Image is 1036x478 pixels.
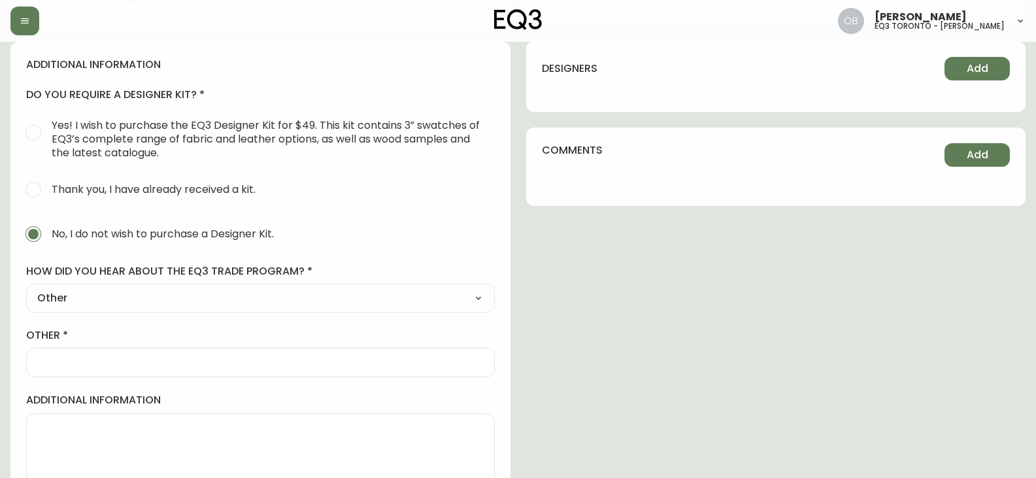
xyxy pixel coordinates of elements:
label: how did you hear about the eq3 trade program? [26,264,495,279]
h4: additional information [26,58,495,72]
h4: comments [542,143,603,158]
span: Thank you, I have already received a kit. [52,182,256,196]
img: 8e0065c524da89c5c924d5ed86cfe468 [838,8,864,34]
img: logo [494,9,543,30]
span: Add [967,148,988,162]
span: [PERSON_NAME] [875,12,967,22]
label: other [26,328,495,343]
h4: do you require a designer kit? [26,88,495,102]
h4: designers [542,61,597,76]
label: additional information [26,393,495,407]
h5: eq3 toronto - [PERSON_NAME] [875,22,1005,30]
span: Add [967,61,988,76]
button: Add [944,143,1010,167]
button: Add [944,57,1010,80]
span: No, I do not wish to purchase a Designer Kit. [52,227,274,241]
span: Yes! I wish to purchase the EQ3 Designer Kit for $49. This kit contains 3” swatches of EQ3’s comp... [52,118,484,160]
